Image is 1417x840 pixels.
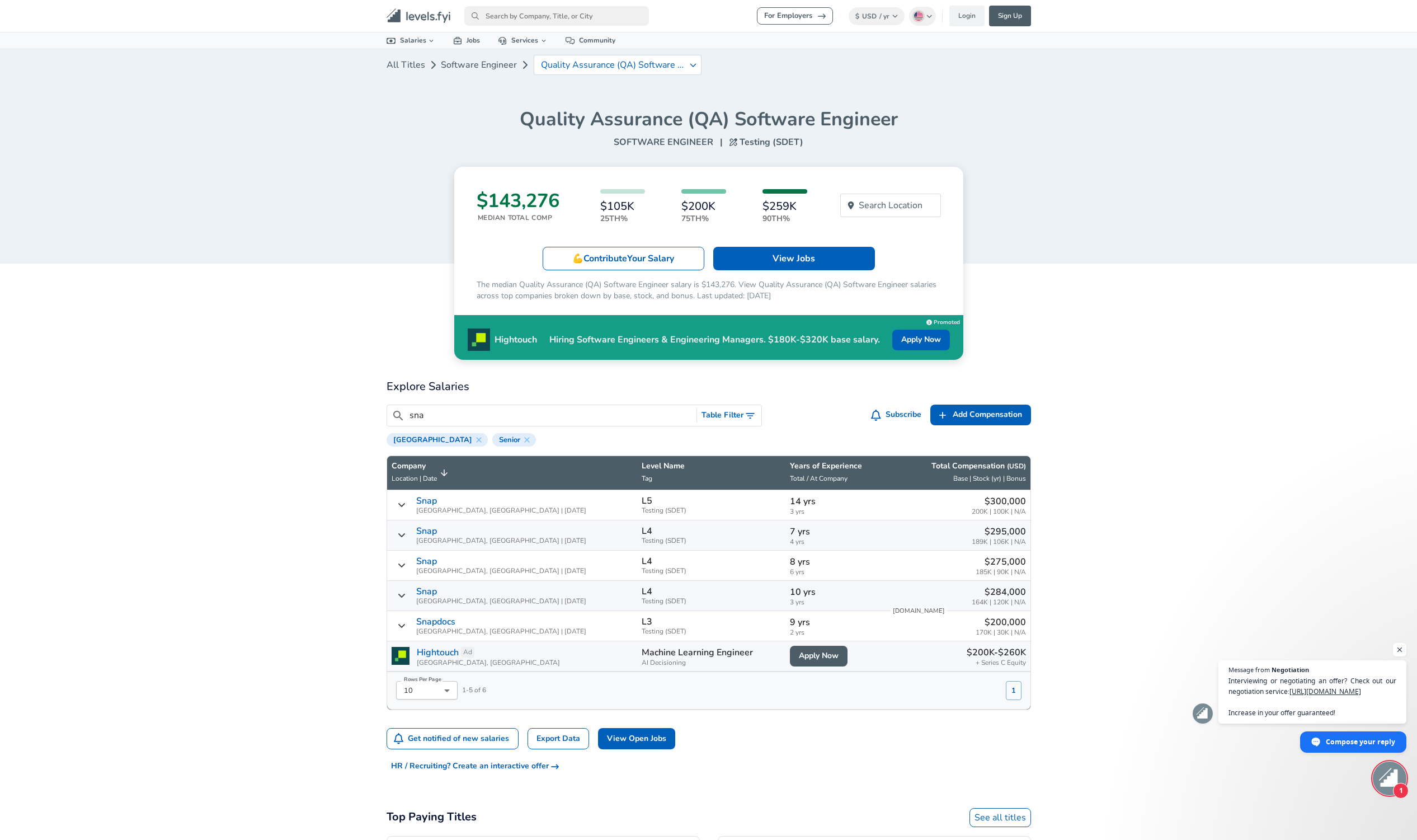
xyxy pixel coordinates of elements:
[976,616,1026,629] p: $200,000
[713,247,875,270] a: View Jobs
[1228,675,1396,718] span: Interviewing or negotiating an offer? Check out our negotiation service: Increase in your offer g...
[790,629,881,636] span: 2 yrs
[468,329,490,351] img: Promo Logo
[441,54,517,76] a: Software Engineer
[464,6,649,26] input: Search by Company, Title, or City
[392,647,409,665] img: hightouchlogo.png
[1393,783,1409,799] span: 1
[416,496,437,506] a: Snap
[976,629,1026,636] span: 170K | 30K | N/A
[416,537,586,545] span: [GEOGRAPHIC_DATA], [GEOGRAPHIC_DATA] | [DATE]
[416,567,586,575] span: [GEOGRAPHIC_DATA], [GEOGRAPHIC_DATA] | [DATE]
[492,433,536,447] div: Senior
[909,7,936,26] button: English (US)
[477,189,559,213] h3: $143,276
[489,32,557,49] a: Services
[790,616,881,629] p: 9 yrs
[1006,681,1021,700] button: 1
[389,435,477,444] span: [GEOGRAPHIC_DATA]
[790,599,881,606] span: 3 yrs
[859,199,922,212] p: Search Location
[790,585,881,599] p: 10 yrs
[976,659,1026,667] span: + Series C Equity
[757,7,833,25] a: For Employers
[404,676,441,683] label: Rows Per Page
[642,617,652,627] p: L3
[931,461,1026,472] p: Total Compensation
[953,474,1026,483] span: Base | Stock (yr) | Bonus
[495,435,525,444] span: Senior
[1373,762,1406,795] div: Open chat
[387,54,425,76] a: All Titles
[713,135,729,149] p: |
[1272,667,1309,673] span: Negotiation
[495,333,537,346] p: Hightouch
[387,378,1031,396] h2: Explore Salaries
[697,405,761,426] button: Toggle Search Filters
[409,409,693,423] input: Search City, Tag, Etc
[892,330,950,350] a: Apply Now
[396,681,458,700] div: 10
[642,567,780,575] span: Testing (SDET)
[972,585,1026,599] p: $284,000
[598,728,675,750] a: View Open Jobs
[790,555,881,569] p: 8 yrs
[889,461,1026,485] span: Total Compensation (USD) Base | Stock (yr) | Bonus
[972,495,1026,508] p: $300,000
[373,4,1044,27] nav: primary
[392,474,437,483] span: Location | Date
[416,617,455,627] a: Snapdocs
[642,461,780,472] p: Level Name
[416,526,437,536] a: Snap
[600,213,645,224] p: 25th%
[790,461,881,472] p: Years of Experience
[849,7,905,25] button: $USD/ yr
[387,107,1031,131] h1: Quality Assurance (QA) Software Engineer
[1326,732,1395,752] span: Compose your reply
[972,599,1026,606] span: 164K | 120K | N/A
[949,6,985,26] a: Login
[972,525,1026,538] p: $295,000
[416,628,586,635] span: [GEOGRAPHIC_DATA], [GEOGRAPHIC_DATA] | [DATE]
[930,405,1031,425] a: Add Compensation
[681,200,726,213] h6: $200K
[926,316,960,326] a: Promoted
[976,555,1026,569] p: $275,000
[417,646,459,659] a: Hightouch
[989,6,1031,26] a: Sign Up
[642,556,652,566] p: L4
[614,135,713,149] p: Software Engineer
[879,12,889,21] span: / yr
[557,32,624,49] a: Community
[737,135,803,149] p: Testing (SDET)
[642,586,652,597] p: L4
[681,213,726,224] p: 75th%
[416,556,437,566] a: Snap
[967,646,1026,659] p: $200K-$260K
[387,729,519,749] button: Get notified of new salaries
[416,586,437,597] a: Snap
[642,537,780,545] span: Testing (SDET)
[972,538,1026,546] span: 189K | 106K | N/A
[387,756,563,777] button: HR / Recruiting? Create an interactive offer
[773,252,815,265] p: View Jobs
[387,456,1031,710] table: Salary Submissions
[537,333,892,346] p: Hiring Software Engineers & Engineering Managers. $180K-$320K base salary.
[1007,462,1026,471] button: (USD)
[762,200,807,213] h6: $259K
[914,12,923,21] img: English (US)
[642,507,780,514] span: Testing (SDET)
[972,508,1026,515] span: 200K | 100K | N/A
[762,213,807,224] p: 90th%
[953,408,1022,422] span: Add Compensation
[790,646,848,667] a: Apply Now
[387,672,486,700] div: 1 - 5 of 6
[1228,667,1270,673] span: Message from
[642,526,652,536] p: L4
[528,728,589,750] a: Export Data
[416,507,586,514] span: [GEOGRAPHIC_DATA], [GEOGRAPHIC_DATA] | [DATE]
[642,496,652,506] p: L5
[391,759,559,773] span: HR / Recruiting? Create an interactive offer
[461,647,474,658] a: Ad
[392,461,437,472] p: Company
